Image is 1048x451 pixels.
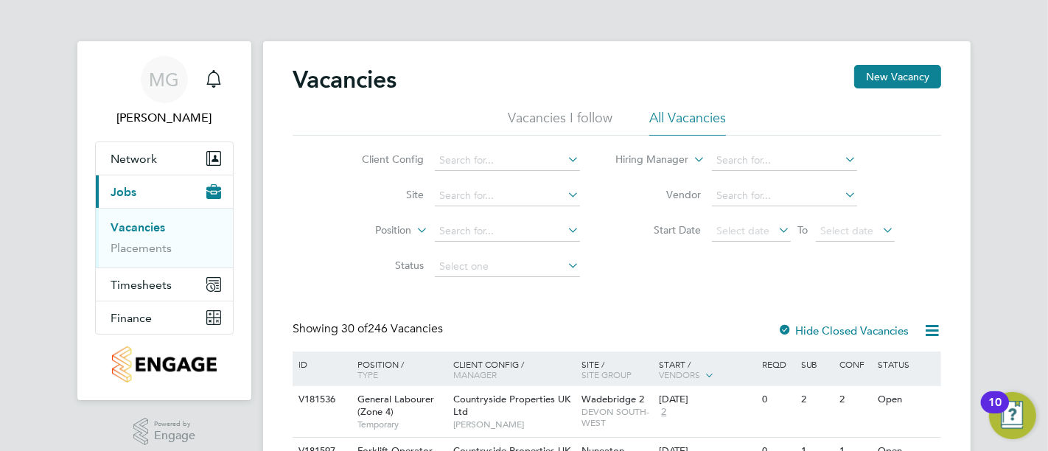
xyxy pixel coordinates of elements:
input: Select one [435,256,580,277]
span: Myles Godbold [95,109,234,127]
a: Placements [111,241,172,255]
span: DEVON SOUTH-WEST [582,406,652,429]
li: Vacancies I follow [508,109,612,136]
h2: Vacancies [293,65,397,94]
div: Position / [346,352,450,387]
span: Vendors [659,368,700,380]
label: Position [327,223,412,238]
div: 2 [797,386,836,413]
label: Client Config [340,153,425,166]
span: Timesheets [111,278,172,292]
span: To [794,220,813,240]
span: Wadebridge 2 [582,393,645,405]
span: MG [150,70,180,89]
span: Select date [821,224,874,237]
input: Search for... [435,186,580,206]
div: 10 [988,402,1002,422]
div: V181536 [295,386,346,413]
button: Jobs [96,175,233,208]
div: Reqd [758,352,797,377]
button: Timesheets [96,268,233,301]
span: Engage [154,430,195,442]
input: Search for... [435,221,580,242]
input: Search for... [712,186,857,206]
a: Vacancies [111,220,165,234]
label: Hide Closed Vacancies [778,324,909,338]
div: Showing [293,321,446,337]
label: Hiring Manager [604,153,689,167]
span: General Labourer (Zone 4) [357,393,434,418]
button: Network [96,142,233,175]
input: Search for... [712,150,857,171]
span: 246 Vacancies [341,321,443,336]
a: Go to home page [95,346,234,382]
label: Status [340,259,425,272]
div: Jobs [96,208,233,268]
span: Manager [453,368,497,380]
div: 2 [836,386,874,413]
div: Conf [836,352,874,377]
label: Site [340,188,425,201]
button: Open Resource Center, 10 new notifications [989,392,1036,439]
div: [DATE] [659,394,755,406]
a: Powered byEngage [133,418,196,446]
span: Type [357,368,378,380]
button: Finance [96,301,233,334]
div: ID [295,352,346,377]
nav: Main navigation [77,41,251,400]
span: 2 [659,406,668,419]
span: Select date [717,224,770,237]
span: Finance [111,311,152,325]
span: Jobs [111,185,136,199]
div: Status [875,352,939,377]
div: Open [875,386,939,413]
span: Powered by [154,418,195,430]
div: Client Config / [450,352,579,387]
span: Temporary [357,419,446,430]
li: All Vacancies [649,109,726,136]
img: countryside-properties-logo-retina.png [112,346,216,382]
div: Site / [579,352,656,387]
a: MG[PERSON_NAME] [95,56,234,127]
span: 30 of [341,321,368,336]
input: Search for... [435,150,580,171]
span: Network [111,152,157,166]
div: Sub [797,352,836,377]
span: Site Group [582,368,632,380]
div: 0 [758,386,797,413]
span: Countryside Properties UK Ltd [453,393,570,418]
span: [PERSON_NAME] [453,419,575,430]
label: Vendor [617,188,702,201]
label: Start Date [617,223,702,237]
button: New Vacancy [854,65,941,88]
div: Start / [655,352,758,388]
